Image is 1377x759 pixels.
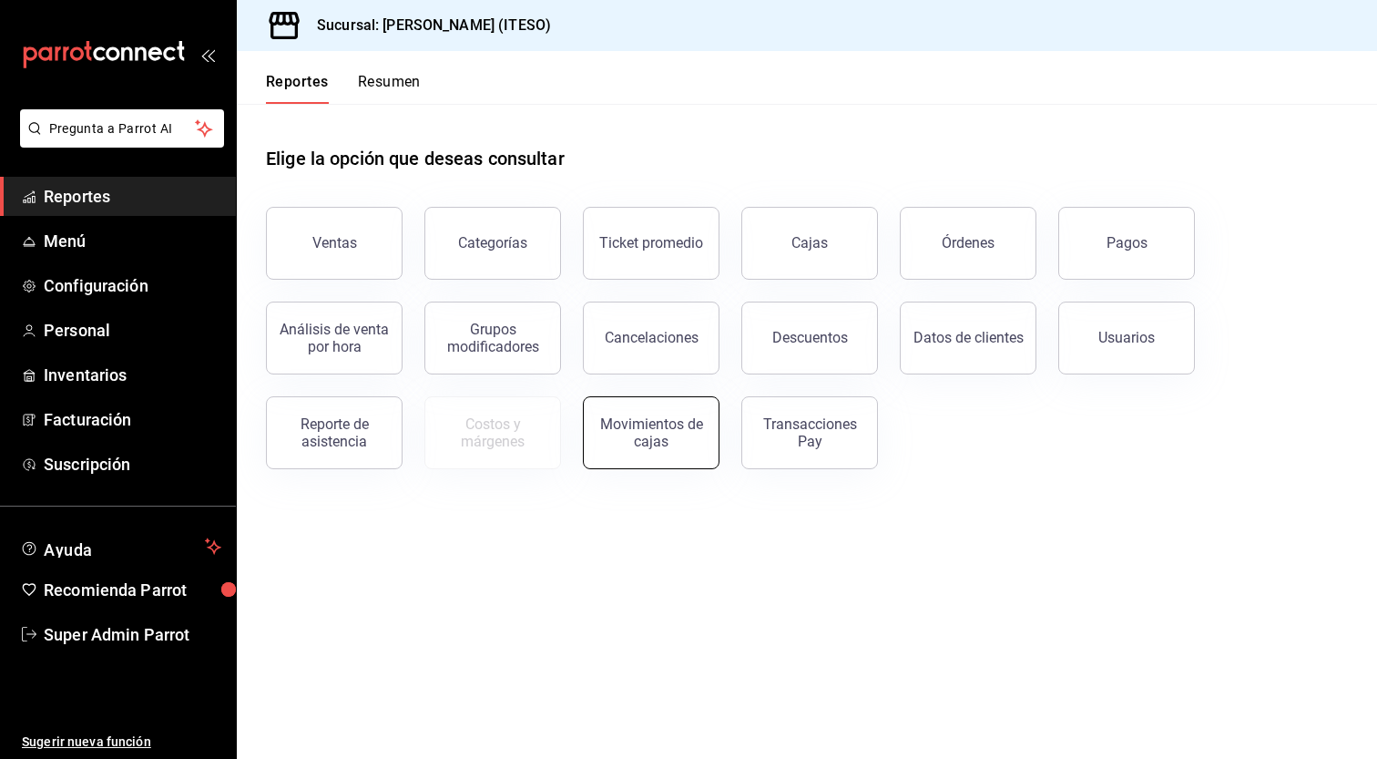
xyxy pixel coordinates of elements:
[44,407,221,432] span: Facturación
[44,452,221,477] span: Suscripción
[266,396,403,469] button: Reporte de asistencia
[436,321,549,355] div: Grupos modificadores
[266,73,421,104] div: navigation tabs
[200,47,215,62] button: open_drawer_menu
[424,302,561,374] button: Grupos modificadores
[741,396,878,469] button: Transacciones Pay
[583,207,719,280] button: Ticket promedio
[44,578,221,602] span: Recomienda Parrot
[1107,234,1147,251] div: Pagos
[266,145,565,172] h1: Elige la opción que deseas consultar
[312,234,357,251] div: Ventas
[44,229,221,253] span: Menú
[741,207,878,280] a: Cajas
[583,302,719,374] button: Cancelaciones
[22,733,221,752] span: Sugerir nueva función
[358,73,421,104] button: Resumen
[20,109,224,148] button: Pregunta a Parrot AI
[278,321,391,355] div: Análisis de venta por hora
[44,318,221,343] span: Personal
[900,302,1036,374] button: Datos de clientes
[44,363,221,387] span: Inventarios
[605,329,699,346] div: Cancelaciones
[44,184,221,209] span: Reportes
[599,234,703,251] div: Ticket promedio
[741,302,878,374] button: Descuentos
[278,415,391,450] div: Reporte de asistencia
[900,207,1036,280] button: Órdenes
[1098,329,1155,346] div: Usuarios
[458,234,527,251] div: Categorías
[772,329,848,346] div: Descuentos
[1058,302,1195,374] button: Usuarios
[44,536,198,558] span: Ayuda
[424,207,561,280] button: Categorías
[49,119,196,138] span: Pregunta a Parrot AI
[302,15,551,36] h3: Sucursal: [PERSON_NAME] (ITESO)
[266,73,329,104] button: Reportes
[583,396,719,469] button: Movimientos de cajas
[436,415,549,450] div: Costos y márgenes
[595,415,708,450] div: Movimientos de cajas
[266,207,403,280] button: Ventas
[942,234,994,251] div: Órdenes
[753,415,866,450] div: Transacciones Pay
[13,132,224,151] a: Pregunta a Parrot AI
[791,232,829,254] div: Cajas
[1058,207,1195,280] button: Pagos
[44,622,221,647] span: Super Admin Parrot
[424,396,561,469] button: Contrata inventarios para ver este reporte
[913,329,1024,346] div: Datos de clientes
[266,302,403,374] button: Análisis de venta por hora
[44,273,221,298] span: Configuración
